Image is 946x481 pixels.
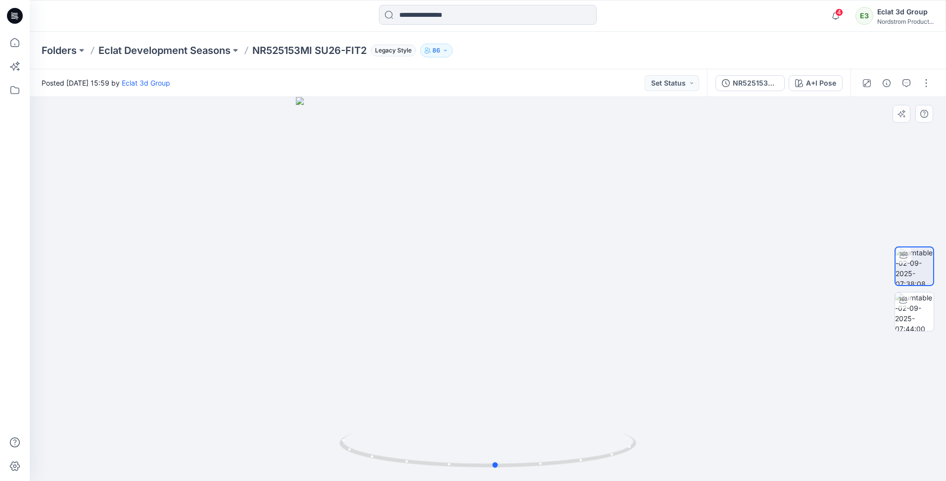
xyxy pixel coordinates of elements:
[42,44,77,57] a: Folders
[789,75,843,91] button: A+I Pose
[896,247,933,285] img: turntable-02-09-2025-07:38:08
[877,18,934,25] div: Nordstrom Product...
[877,6,934,18] div: Eclat 3d Group
[367,44,416,57] button: Legacy Style
[835,8,843,16] span: 4
[733,78,778,89] div: NR525153MI SU26-FIT2
[879,75,895,91] button: Details
[252,44,367,57] p: NR525153MI SU26-FIT2
[895,292,934,331] img: turntable-02-09-2025-07:44:00
[855,7,873,25] div: E3
[122,79,170,87] a: Eclat 3d Group
[371,45,416,56] span: Legacy Style
[715,75,785,91] button: NR525153MI SU26-FIT2
[420,44,453,57] button: 86
[42,78,170,88] span: Posted [DATE] 15:59 by
[98,44,231,57] a: Eclat Development Seasons
[806,78,836,89] div: A+I Pose
[432,45,440,56] p: 86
